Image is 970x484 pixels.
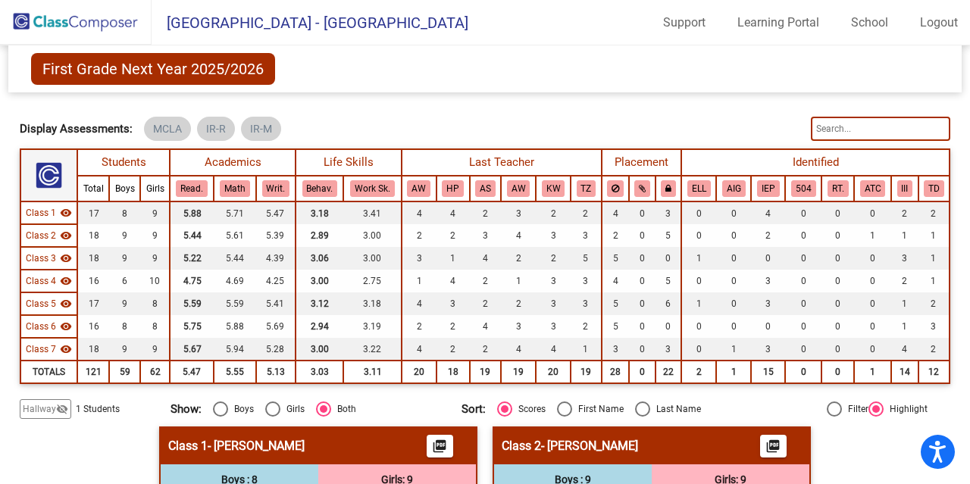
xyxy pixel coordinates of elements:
td: 5.71 [214,201,256,224]
td: 1 [891,292,918,315]
td: 17 [77,201,109,224]
td: 6 [656,292,681,315]
td: 5.47 [170,361,214,383]
td: 3 [751,270,785,292]
td: 3.18 [296,201,343,224]
td: 0 [629,247,656,270]
td: 5.75 [170,315,214,338]
div: Boys [228,402,254,416]
th: Taylor Zeppetella [571,176,602,201]
div: First Name [572,402,624,416]
td: 3 [571,270,602,292]
th: Kristine Weary [536,176,571,201]
td: 2 [470,201,502,224]
mat-icon: visibility [60,207,72,219]
th: Ashley White [402,176,436,201]
td: 6 [109,270,140,292]
td: 4 [501,224,536,247]
button: TZ [577,180,596,197]
td: 0 [751,315,785,338]
td: 5.47 [256,201,296,224]
th: Retained Previously [821,176,854,201]
td: 2.75 [343,270,401,292]
td: 3.11 [343,361,401,383]
td: 2 [436,224,470,247]
mat-icon: visibility [60,320,72,333]
td: 0 [629,315,656,338]
td: 5.61 [214,224,256,247]
td: 1 [716,361,751,383]
button: RT. [828,180,849,197]
mat-chip: IR-R [197,117,235,141]
th: 504 Plan [785,176,821,201]
td: 2 [470,292,502,315]
th: Keep with teacher [656,176,681,201]
td: 4.75 [170,270,214,292]
div: Highlight [884,402,928,416]
mat-icon: visibility_off [56,403,68,415]
td: 2.94 [296,315,343,338]
div: Both [331,402,356,416]
td: 2 [470,338,502,361]
td: 22 [656,361,681,383]
td: Hidden teacher - Limberis [20,315,78,338]
td: 0 [821,292,854,315]
td: 1 [681,292,716,315]
button: AW [507,180,530,197]
td: 2 [891,270,918,292]
td: 0 [854,247,891,270]
td: 5.67 [170,338,214,361]
mat-icon: visibility [60,252,72,264]
td: 0 [785,338,821,361]
td: 5 [602,247,629,270]
span: Class 7 [26,342,56,356]
mat-radio-group: Select an option [171,401,450,417]
mat-icon: picture_as_pdf [764,439,782,460]
td: 10 [140,270,170,292]
span: Display Assessments: [20,122,133,136]
td: 1 [681,247,716,270]
td: 2 [402,315,436,338]
td: 3.19 [343,315,401,338]
td: 9 [140,338,170,361]
td: 1 [918,224,950,247]
td: 2 [436,338,470,361]
th: Last Teacher [402,149,602,176]
td: 0 [629,292,656,315]
td: 0 [854,292,891,315]
td: 1 [716,338,751,361]
span: First Grade Next Year 2025/2026 [31,53,275,85]
td: 4 [891,338,918,361]
th: Heather Phillips [436,176,470,201]
td: 1 [918,270,950,292]
div: Last Name [650,402,701,416]
button: Writ. [262,180,290,197]
div: Scores [512,402,546,416]
td: 4 [402,292,436,315]
td: 18 [77,338,109,361]
td: 3.41 [343,201,401,224]
td: 1 [571,338,602,361]
td: 0 [785,315,821,338]
button: Math [220,180,250,197]
td: 20 [536,361,571,383]
span: - [PERSON_NAME] [208,439,305,454]
span: Class 3 [26,251,56,265]
td: 5.22 [170,247,214,270]
td: 5 [602,292,629,315]
td: 2 [602,224,629,247]
td: 0 [716,247,751,270]
td: 8 [109,201,140,224]
td: 1 [854,224,891,247]
td: 5.44 [214,247,256,270]
td: 0 [821,224,854,247]
th: Amber Weary [501,176,536,201]
td: 62 [140,361,170,383]
td: 3 [571,292,602,315]
td: 2 [751,224,785,247]
td: 9 [109,338,140,361]
td: 1 [501,270,536,292]
td: TOTALS [20,361,78,383]
td: 0 [716,270,751,292]
td: 3 [602,338,629,361]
